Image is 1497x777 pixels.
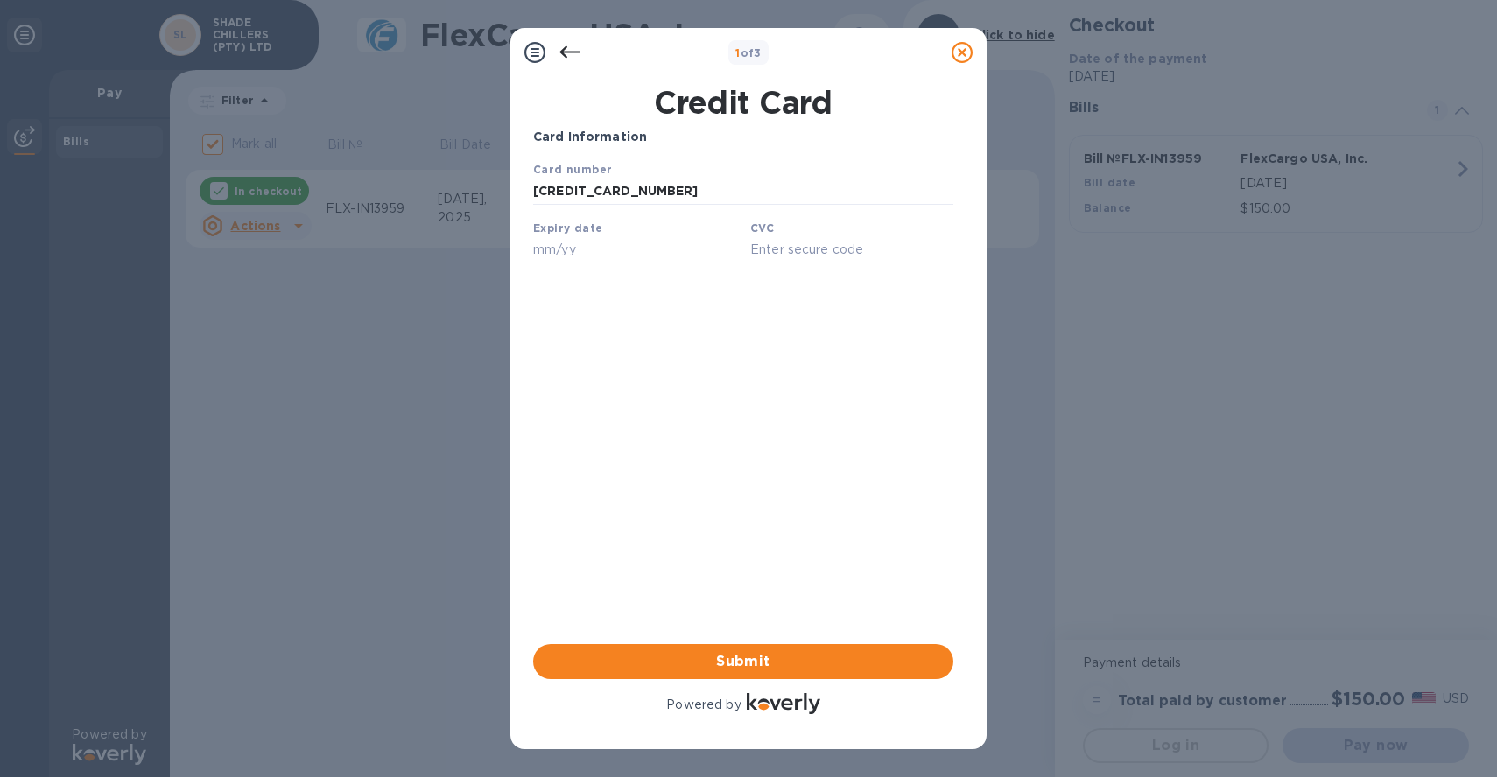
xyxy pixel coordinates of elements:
h1: Credit Card [526,84,960,121]
span: 1 [735,46,740,59]
button: Submit [533,644,953,679]
b: of 3 [735,46,762,59]
span: Submit [547,651,939,672]
p: Powered by [666,696,741,714]
img: Logo [747,693,820,714]
b: Card Information [533,129,647,143]
iframe: Your browser does not support iframes [533,160,953,264]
